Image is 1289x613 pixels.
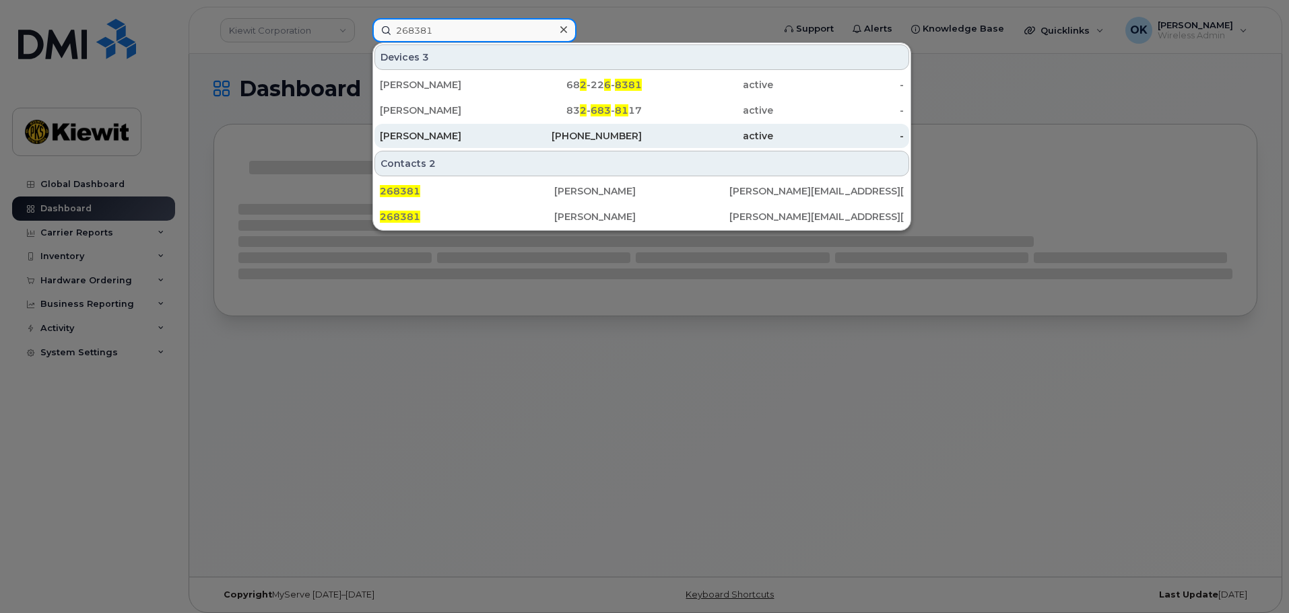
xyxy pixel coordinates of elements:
[429,157,436,170] span: 2
[380,211,420,223] span: 268381
[615,79,642,91] span: 8381
[374,179,909,203] a: 268381[PERSON_NAME][PERSON_NAME][EMAIL_ADDRESS][DOMAIN_NAME]
[554,184,729,198] div: [PERSON_NAME]
[380,78,511,92] div: [PERSON_NAME]
[380,129,511,143] div: [PERSON_NAME]
[729,210,904,223] div: [PERSON_NAME][EMAIL_ADDRESS][DOMAIN_NAME]
[374,98,909,122] a: [PERSON_NAME]832-683-8117active-
[773,129,904,143] div: -
[374,205,909,229] a: 268381[PERSON_NAME][PERSON_NAME][EMAIL_ADDRESS][DOMAIN_NAME]
[554,210,729,223] div: [PERSON_NAME]
[511,129,642,143] div: [PHONE_NUMBER]
[374,151,909,176] div: Contacts
[615,104,628,116] span: 81
[374,124,909,148] a: [PERSON_NAME][PHONE_NUMBER]active-
[374,44,909,70] div: Devices
[511,104,642,117] div: 83 - - 17
[380,185,420,197] span: 268381
[773,78,904,92] div: -
[580,79,587,91] span: 2
[374,73,909,97] a: [PERSON_NAME]682-226-8381active-
[773,104,904,117] div: -
[729,184,904,198] div: [PERSON_NAME][EMAIL_ADDRESS][DOMAIN_NAME]
[642,129,773,143] div: active
[511,78,642,92] div: 68 -22 -
[580,104,587,116] span: 2
[591,104,611,116] span: 683
[422,50,429,64] span: 3
[642,78,773,92] div: active
[380,104,511,117] div: [PERSON_NAME]
[642,104,773,117] div: active
[1230,554,1279,603] iframe: Messenger Launcher
[604,79,611,91] span: 6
